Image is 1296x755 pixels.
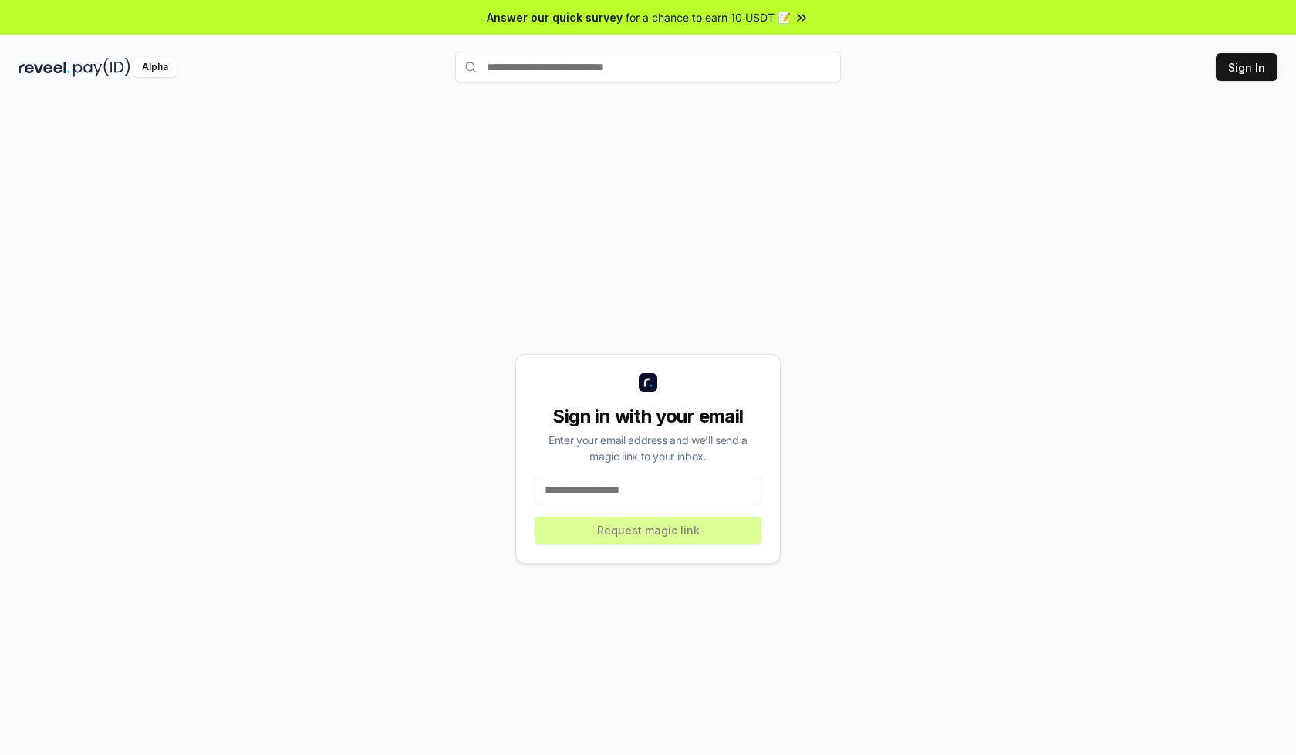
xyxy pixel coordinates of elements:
[639,373,657,392] img: logo_small
[133,58,177,77] div: Alpha
[535,404,761,429] div: Sign in with your email
[73,58,130,77] img: pay_id
[1216,53,1277,81] button: Sign In
[487,9,623,25] span: Answer our quick survey
[626,9,791,25] span: for a chance to earn 10 USDT 📝
[535,432,761,464] div: Enter your email address and we’ll send a magic link to your inbox.
[19,58,70,77] img: reveel_dark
